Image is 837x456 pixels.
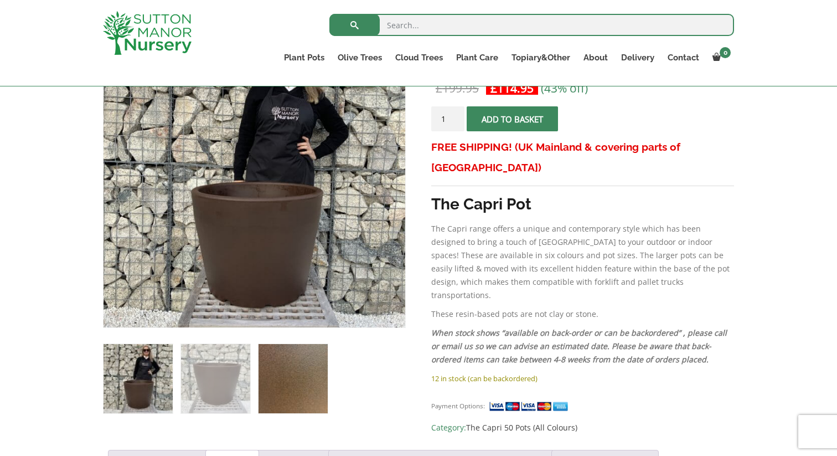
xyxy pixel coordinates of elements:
a: Olive Trees [331,50,389,65]
span: £ [490,80,497,96]
input: Search... [329,14,734,36]
img: The Capri Pot 50 Colour Mocha - Image 2 [181,344,250,413]
span: 0 [720,47,731,58]
span: Category: [431,421,734,434]
a: The Capri 50 Pots (All Colours) [466,422,577,433]
input: Product quantity [431,106,464,131]
small: Payment Options: [431,402,485,410]
img: logo [103,11,192,55]
bdi: 114.95 [490,80,534,96]
a: About [577,50,614,65]
button: Add to basket [467,106,558,131]
a: 0 [706,50,734,65]
a: Delivery [614,50,661,65]
h3: FREE SHIPPING! (UK Mainland & covering parts of [GEOGRAPHIC_DATA]) [431,137,734,178]
bdi: 199.95 [436,80,479,96]
a: Plant Pots [277,50,331,65]
em: When stock shows “available on back-order or can be backordered” , please call or email us so we ... [431,327,727,365]
span: £ [436,80,442,96]
a: Plant Care [449,50,505,65]
span: (43% off) [541,80,588,96]
p: 12 in stock (can be backordered) [431,372,734,385]
img: payment supported [489,401,572,412]
p: These resin-based pots are not clay or stone. [431,308,734,321]
strong: The Capri Pot [431,195,531,213]
img: The Capri Pot 50 Colour Mocha - Image 3 [259,344,328,413]
a: Contact [661,50,706,65]
p: The Capri range offers a unique and contemporary style which has been designed to bring a touch o... [431,222,734,302]
a: Topiary&Other [505,50,577,65]
img: The Capri Pot 50 Colour Mocha [104,344,173,413]
a: Cloud Trees [389,50,449,65]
